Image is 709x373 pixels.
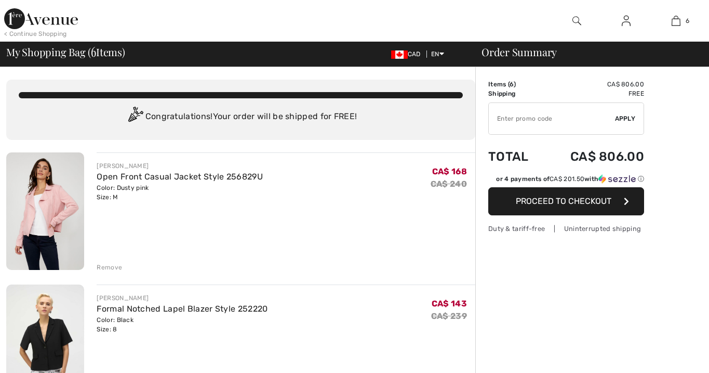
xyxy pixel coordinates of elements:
[488,139,543,174] td: Total
[97,161,262,171] div: [PERSON_NAME]
[516,196,611,206] span: Proceed to Checkout
[488,174,644,187] div: or 4 payments ofCA$ 201.50withSezzle Click to learn more about Sezzle
[431,179,467,189] s: CA$ 240
[6,47,125,57] span: My Shopping Bag ( Items)
[496,174,644,184] div: or 4 payments of with
[488,80,543,89] td: Items ( )
[543,80,644,89] td: CA$ 806.00
[97,263,122,272] div: Remove
[622,15,631,27] img: My Info
[97,315,267,334] div: Color: Black Size: 8
[391,50,425,58] span: CAD
[672,15,680,27] img: My Bag
[469,47,703,57] div: Order Summary
[510,81,514,88] span: 6
[488,187,644,215] button: Proceed to Checkout
[489,103,615,134] input: Promo code
[550,175,584,183] span: CA$ 201.50
[97,183,262,202] div: Color: Dusty pink Size: M
[651,15,700,27] a: 6
[4,29,67,38] div: < Continue Shopping
[432,166,467,176] span: CA$ 168
[91,44,96,58] span: 6
[613,15,639,28] a: Sign In
[4,8,78,29] img: 1ère Avenue
[97,304,267,314] a: Formal Notched Lapel Blazer Style 252220
[543,89,644,98] td: Free
[431,311,467,321] s: CA$ 239
[19,107,463,127] div: Congratulations! Your order will be shipped for FREE!
[488,89,543,98] td: Shipping
[432,299,467,308] span: CA$ 143
[572,15,581,27] img: search the website
[615,114,636,123] span: Apply
[6,152,84,270] img: Open Front Casual Jacket Style 256829U
[431,50,444,58] span: EN
[543,139,644,174] td: CA$ 806.00
[391,50,408,59] img: Canadian Dollar
[97,293,267,303] div: [PERSON_NAME]
[125,107,145,127] img: Congratulation2.svg
[598,174,636,184] img: Sezzle
[686,16,689,25] span: 6
[97,172,262,182] a: Open Front Casual Jacket Style 256829U
[488,224,644,234] div: Duty & tariff-free | Uninterrupted shipping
